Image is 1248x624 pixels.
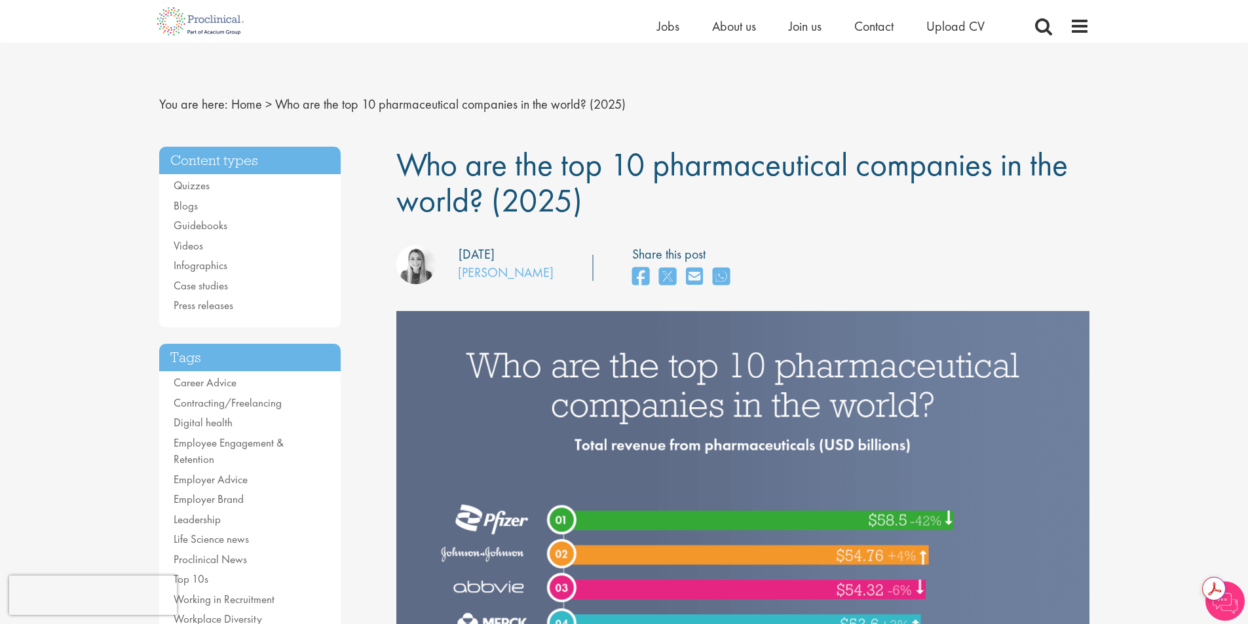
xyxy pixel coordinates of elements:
span: > [265,96,272,113]
a: Employee Engagement & Retention [174,435,284,467]
h3: Content types [159,147,341,175]
a: share on whats app [713,263,730,291]
a: Life Science news [174,532,249,546]
a: share on twitter [659,263,676,291]
a: Leadership [174,512,221,526]
a: share on facebook [632,263,649,291]
a: [PERSON_NAME] [458,264,554,281]
a: Employer Brand [174,492,244,506]
a: Working in Recruitment [174,592,274,606]
a: breadcrumb link [231,96,262,113]
a: Jobs [657,18,679,35]
label: Share this post [632,245,736,264]
a: Infographics [174,258,227,272]
div: [DATE] [459,245,495,264]
a: Proclinical News [174,552,247,566]
img: Chatbot [1205,581,1245,621]
a: Top 10s [174,572,208,586]
a: Upload CV [926,18,985,35]
a: Join us [789,18,822,35]
span: You are here: [159,96,228,113]
img: Hannah Burke [396,245,436,284]
a: Guidebooks [174,218,227,232]
a: Blogs [174,198,198,213]
a: Employer Advice [174,472,248,486]
a: Case studies [174,278,228,293]
span: Who are the top 10 pharmaceutical companies in the world? (2025) [396,143,1068,221]
a: Career Advice [174,375,236,390]
a: Quizzes [174,178,210,193]
a: Videos [174,238,203,253]
a: Digital health [174,415,233,430]
a: share on email [686,263,703,291]
a: Contracting/Freelancing [174,395,282,410]
a: Contact [854,18,894,35]
a: Press releases [174,298,233,312]
iframe: reCAPTCHA [9,576,177,615]
span: Who are the top 10 pharmaceutical companies in the world? (2025) [275,96,626,113]
a: About us [712,18,756,35]
h3: Tags [159,344,341,372]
